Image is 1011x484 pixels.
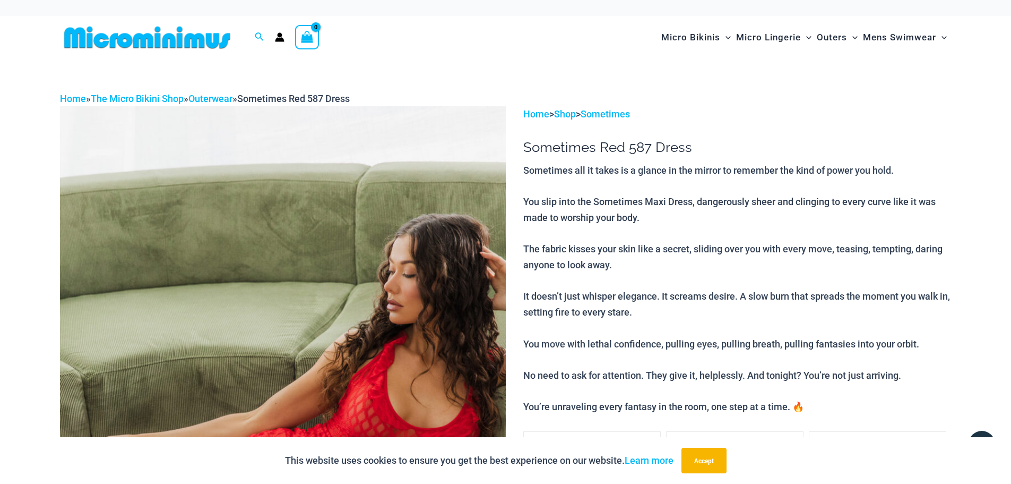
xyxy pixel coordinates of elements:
[736,24,801,51] span: Micro Lingerie
[657,20,952,55] nav: Site Navigation
[733,21,814,54] a: Micro LingerieMenu ToggleMenu Toggle
[814,21,860,54] a: OutersMenu ToggleMenu Toggle
[809,431,946,453] li: medium
[860,21,949,54] a: Mens SwimwearMenu ToggleMenu Toggle
[666,431,803,453] li: small
[188,93,232,104] a: Outerwear
[523,163,951,415] p: Sometimes all it takes is a glance in the mirror to remember the kind of power you hold. You slip...
[255,31,264,44] a: Search icon link
[661,24,720,51] span: Micro Bikinis
[523,108,549,120] a: Home
[681,448,727,473] button: Accept
[285,453,673,469] p: This website uses cookies to ensure you get the best experience on our website.
[91,93,184,104] a: The Micro Bikini Shop
[523,106,951,122] p: > >
[581,108,630,120] a: Sometimes
[237,93,350,104] span: Sometimes Red 587 Dress
[60,93,86,104] a: Home
[801,24,811,51] span: Menu Toggle
[523,431,661,453] li: x-small
[523,139,951,156] h1: Sometimes Red 587 Dress
[847,24,858,51] span: Menu Toggle
[863,24,936,51] span: Mens Swimwear
[625,455,673,466] a: Learn more
[659,21,733,54] a: Micro BikinisMenu ToggleMenu Toggle
[275,32,284,42] a: Account icon link
[936,24,947,51] span: Menu Toggle
[817,24,847,51] span: Outers
[554,108,576,120] a: Shop
[720,24,731,51] span: Menu Toggle
[295,25,319,49] a: View Shopping Cart, empty
[60,26,235,49] img: MM SHOP LOGO FLAT
[60,93,350,104] span: » » »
